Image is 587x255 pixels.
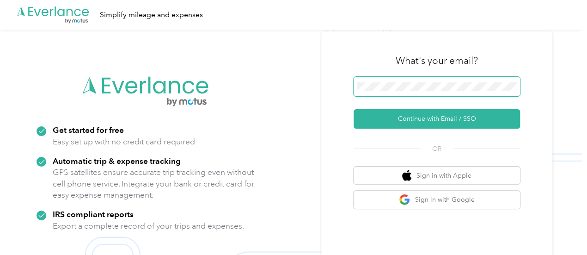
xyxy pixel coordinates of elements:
button: google logoSign in with Google [354,191,520,209]
img: google logo [399,194,410,205]
img: apple logo [402,170,411,181]
span: OR [421,144,453,154]
button: apple logoSign in with Apple [354,167,520,185]
strong: IRS compliant reports [53,209,134,219]
p: Export a complete record of your trips and expenses. [53,220,244,232]
p: GPS satellites ensure accurate trip tracking even without cell phone service. Integrate your bank... [53,167,255,201]
strong: Get started for free [53,125,124,135]
strong: Automatic trip & expense tracking [53,156,181,166]
p: Easy set up with no credit card required [53,136,195,148]
div: Simplify mileage and expenses [100,9,203,21]
button: Continue with Email / SSO [354,109,520,129]
h3: What's your email? [396,54,478,67]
